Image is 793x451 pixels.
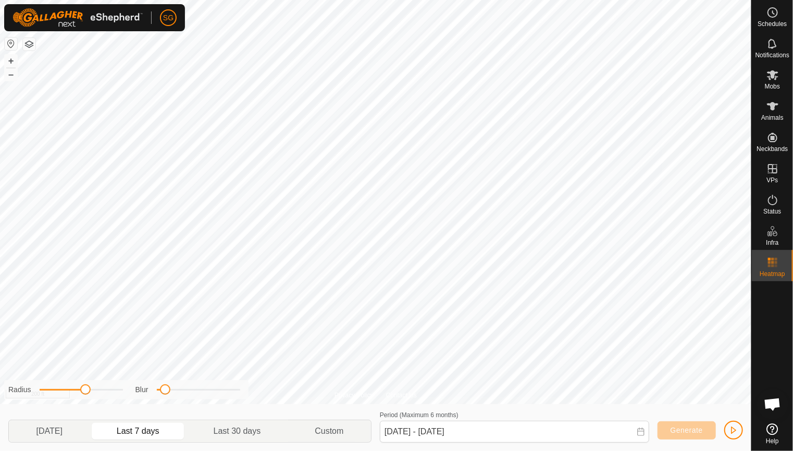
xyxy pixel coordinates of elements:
span: Custom [315,425,343,437]
span: [DATE] [36,425,62,437]
button: – [5,68,17,81]
span: Last 7 days [117,425,159,437]
span: Help [766,438,779,444]
a: Help [752,419,793,448]
button: Reset Map [5,37,17,50]
span: Notifications [755,52,789,58]
span: Generate [671,426,703,434]
img: Gallagher Logo [13,8,143,27]
a: Privacy Policy [334,391,374,400]
button: + [5,55,17,67]
label: Blur [135,384,148,395]
span: Status [763,208,781,215]
span: Schedules [758,21,787,27]
span: Infra [766,240,778,246]
span: Heatmap [760,271,785,277]
label: Period (Maximum 6 months) [380,411,459,419]
span: Animals [761,115,784,121]
span: Last 30 days [214,425,261,437]
button: Map Layers [23,38,35,51]
label: Radius [8,384,31,395]
span: SG [163,12,174,23]
span: Mobs [765,83,780,90]
div: Open chat [757,389,788,420]
button: Generate [658,421,716,440]
a: Contact Us [386,391,417,400]
span: VPs [766,177,778,183]
span: Neckbands [757,146,788,152]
